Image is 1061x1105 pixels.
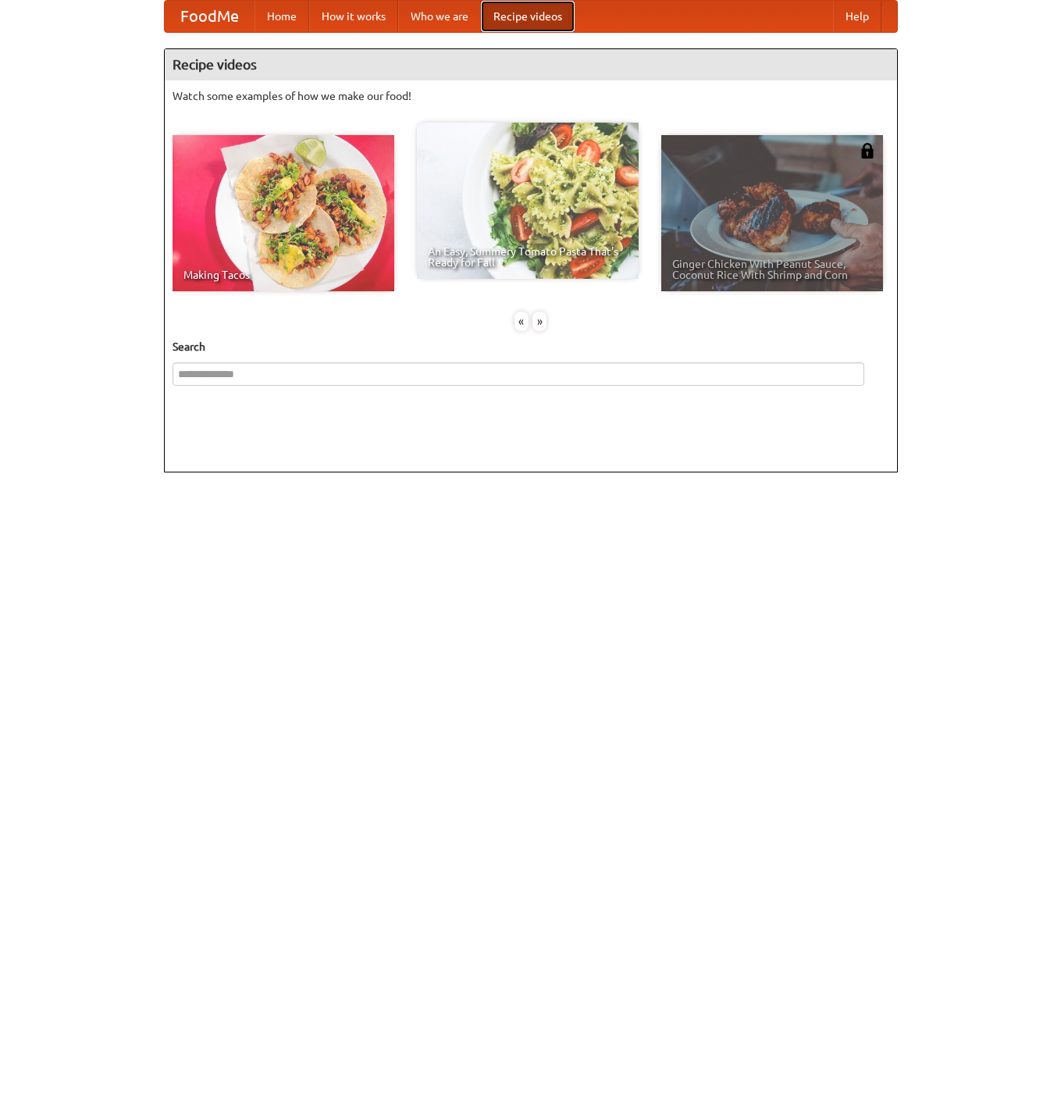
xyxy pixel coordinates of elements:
div: « [514,312,529,331]
p: Watch some examples of how we make our food! [173,88,889,104]
a: Home [255,1,309,32]
a: Making Tacos [173,135,394,291]
a: Who we are [398,1,481,32]
h4: Recipe videos [165,49,897,80]
h5: Search [173,339,889,355]
div: » [532,312,547,331]
a: An Easy, Summery Tomato Pasta That's Ready for Fall [417,123,639,279]
span: Making Tacos [183,269,383,280]
a: How it works [309,1,398,32]
span: An Easy, Summery Tomato Pasta That's Ready for Fall [428,246,628,268]
a: FoodMe [165,1,255,32]
a: Help [833,1,881,32]
img: 483408.png [860,143,875,159]
a: Recipe videos [481,1,575,32]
